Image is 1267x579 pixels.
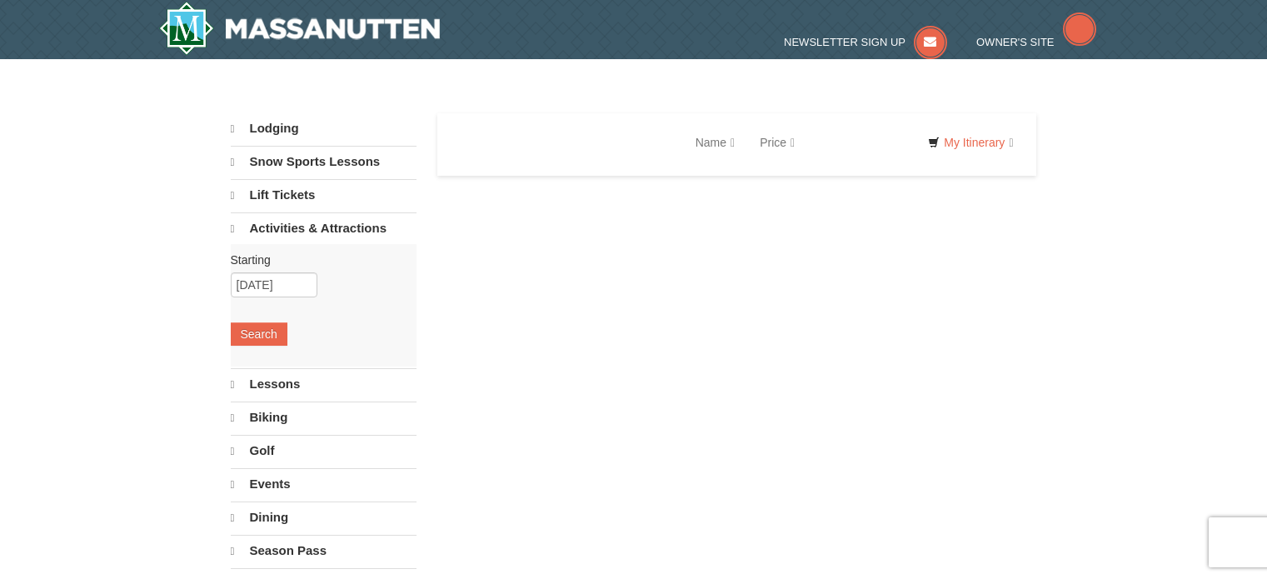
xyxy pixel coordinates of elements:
a: Lodging [231,113,417,144]
a: Biking [231,402,417,433]
a: Season Pass [231,535,417,567]
button: Search [231,322,287,346]
a: Lessons [231,368,417,400]
a: Price [747,126,807,159]
img: Massanutten Resort Logo [159,2,441,55]
span: Newsletter Sign Up [784,36,905,48]
a: Newsletter Sign Up [784,36,947,48]
a: Dining [231,502,417,533]
a: Activities & Attractions [231,212,417,244]
a: Snow Sports Lessons [231,146,417,177]
a: Massanutten Resort [159,2,441,55]
a: Lift Tickets [231,179,417,211]
label: Starting [231,252,404,268]
span: Owner's Site [976,36,1055,48]
a: My Itinerary [917,130,1024,155]
a: Golf [231,435,417,467]
a: Owner's Site [976,36,1096,48]
a: Name [683,126,747,159]
a: Events [231,468,417,500]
